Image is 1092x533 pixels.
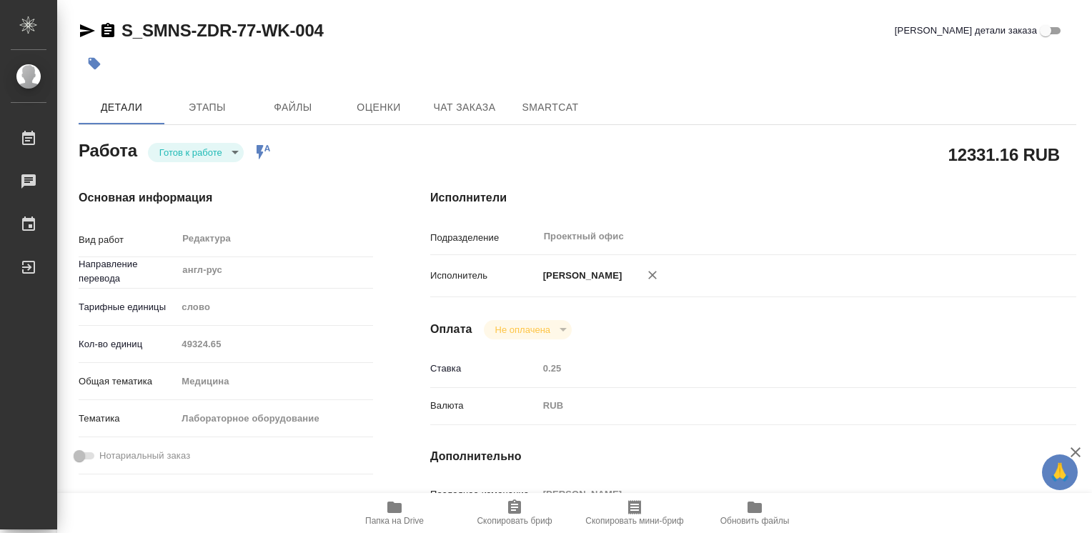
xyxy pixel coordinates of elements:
input: Пустое поле [177,334,373,354]
p: Ставка [430,362,538,376]
span: Чат заказа [430,99,499,116]
div: RUB [538,394,1023,418]
button: Не оплачена [491,324,555,336]
p: Вид работ [79,233,177,247]
input: Пустое поле [538,484,1023,504]
h4: Оплата [430,321,472,338]
span: Файлы [259,99,327,116]
button: Скопировать мини-бриф [575,493,695,533]
h4: Основная информация [79,189,373,206]
button: Добавить тэг [79,48,110,79]
div: Лабораторное оборудование [177,407,373,431]
p: Подразделение [430,231,538,245]
span: Оценки [344,99,413,116]
button: Готов к работе [155,146,227,159]
p: Последнее изменение [430,487,538,502]
div: Медицина [177,369,373,394]
h4: Исполнители [430,189,1076,206]
button: Скопировать ссылку для ЯМессенджера [79,22,96,39]
span: Скопировать мини-бриф [585,516,683,526]
span: [PERSON_NAME] детали заказа [895,24,1037,38]
p: Общая тематика [79,374,177,389]
button: Обновить файлы [695,493,815,533]
h4: Дополнительно [430,448,1076,465]
p: Кол-во единиц [79,337,177,352]
button: Удалить исполнителя [637,259,668,291]
div: Готов к работе [484,320,572,339]
p: Исполнитель [430,269,538,283]
p: Направление перевода [79,257,177,286]
span: Обновить файлы [720,516,790,526]
button: 🙏 [1042,454,1078,490]
h2: 12331.16 RUB [948,142,1060,166]
div: слово [177,295,373,319]
span: Детали [87,99,156,116]
button: Папка на Drive [334,493,455,533]
button: Скопировать бриф [455,493,575,533]
button: Скопировать ссылку [99,22,116,39]
a: S_SMNS-ZDR-77-WK-004 [121,21,324,40]
span: 🙏 [1048,457,1072,487]
p: Тематика [79,412,177,426]
h2: Работа [79,136,137,162]
div: Готов к работе [148,143,244,162]
span: Скопировать бриф [477,516,552,526]
input: Пустое поле [538,358,1023,379]
span: Нотариальный заказ [99,449,190,463]
span: SmartCat [516,99,585,116]
p: Валюта [430,399,538,413]
p: Тарифные единицы [79,300,177,314]
span: Этапы [173,99,242,116]
p: [PERSON_NAME] [538,269,622,283]
span: Папка на Drive [365,516,424,526]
